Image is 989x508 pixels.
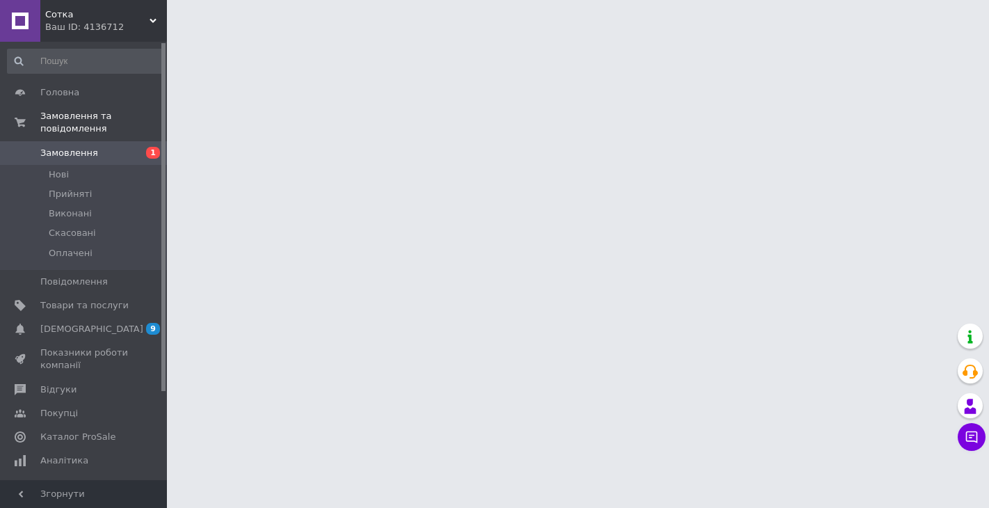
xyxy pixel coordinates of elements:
span: Показники роботи компанії [40,347,129,372]
span: 9 [146,323,160,335]
span: 1 [146,147,160,159]
span: Виконані [49,207,92,220]
span: Товари та послуги [40,299,129,312]
button: Чат з покупцем [958,423,986,451]
span: [DEMOGRAPHIC_DATA] [40,323,143,335]
span: Нові [49,168,69,181]
span: Аналітика [40,454,88,467]
span: Відгуки [40,383,77,396]
div: Ваш ID: 4136712 [45,21,167,33]
span: Прийняті [49,188,92,200]
span: Скасовані [49,227,96,239]
span: Головна [40,86,79,99]
span: Каталог ProSale [40,431,115,443]
span: Замовлення [40,147,98,159]
span: Повідомлення [40,276,108,288]
input: Пошук [7,49,164,74]
span: Покупці [40,407,78,420]
span: Оплачені [49,247,93,260]
span: Управління сайтом [40,478,129,503]
span: Сотка [45,8,150,21]
span: Замовлення та повідомлення [40,110,167,135]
